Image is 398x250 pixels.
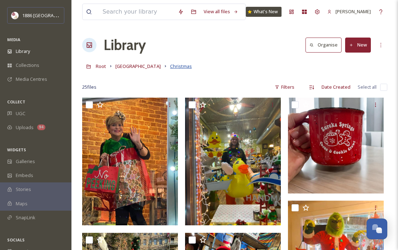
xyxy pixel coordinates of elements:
a: [GEOGRAPHIC_DATA] [115,62,161,70]
input: Search your library [99,4,174,20]
span: Library [16,48,30,55]
img: IMG_3218.jpg [288,98,384,193]
span: COLLECT [7,99,25,104]
span: Christmas [170,63,192,69]
a: What's New [246,7,282,17]
div: Filters [271,80,298,94]
img: Living Windows Grant.jpg [185,98,281,225]
span: Uploads [16,124,34,131]
div: Date Created [318,80,354,94]
a: Christmas [170,62,192,70]
span: Galleries [16,158,35,165]
span: SnapLink [16,214,35,221]
button: Open Chat [367,219,387,239]
span: Root [96,63,106,69]
span: Embeds [16,172,33,179]
span: WIDGETS [7,147,26,152]
span: 1886 [GEOGRAPHIC_DATA] [22,12,79,19]
span: [PERSON_NAME] [335,8,371,15]
span: MEDIA [7,37,20,42]
img: logos.png [11,12,19,19]
span: Collections [16,62,39,69]
span: [GEOGRAPHIC_DATA] [115,63,161,69]
a: [PERSON_NAME] [324,5,374,19]
img: Living Windows Paige.jpg [82,98,178,225]
span: 25 file s [82,84,96,90]
div: 94 [37,124,45,130]
span: Stories [16,186,31,193]
span: Select all [358,84,377,90]
a: Root [96,62,106,70]
span: Media Centres [16,76,47,83]
button: Organise [305,38,342,52]
span: SOCIALS [7,237,25,242]
a: Library [104,34,146,56]
span: Maps [16,200,28,207]
button: New [345,38,371,52]
span: UGC [16,110,25,117]
a: View all files [200,5,242,19]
